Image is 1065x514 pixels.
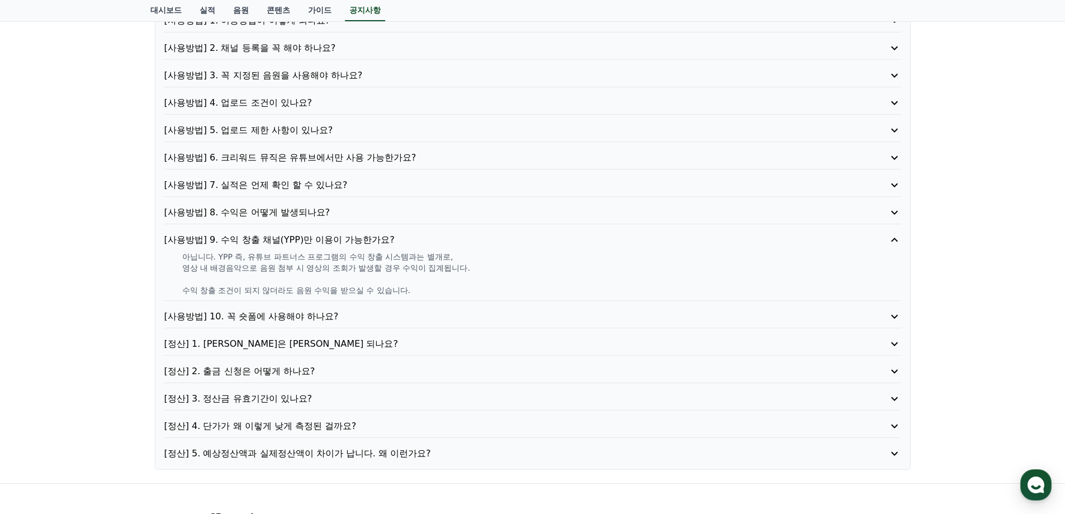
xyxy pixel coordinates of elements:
p: [사용방법] 2. 채널 등록을 꼭 해야 하나요? [164,41,842,55]
span: 대화 [102,372,116,381]
p: [사용방법] 5. 업로드 제한 사항이 있나요? [164,124,842,137]
button: [사용방법] 5. 업로드 제한 사항이 있나요? [164,124,901,137]
p: [사용방법] 6. 크리워드 뮤직은 유튜브에서만 사용 가능한가요? [164,151,842,164]
p: [사용방법] 9. 수익 창출 채널(YPP)만 이용이 가능한가요? [164,233,842,247]
p: 아닙니다. YPP 즉, 유튜브 파트너스 프로그램의 수익 창출 시스템과는 별개로, [182,251,901,262]
span: 설정 [173,371,186,380]
button: [사용방법] 6. 크리워드 뮤직은 유튜브에서만 사용 가능한가요? [164,151,901,164]
button: [사용방법] 3. 꼭 지정된 음원을 사용해야 하나요? [164,69,901,82]
a: 설정 [144,355,215,383]
p: [사용방법] 10. 꼭 숏폼에 사용해야 하나요? [164,310,842,323]
p: [정산] 4. 단가가 왜 이렇게 낮게 측정된 걸까요? [164,419,842,433]
button: [정산] 4. 단가가 왜 이렇게 낮게 측정된 걸까요? [164,419,901,433]
span: 홈 [35,371,42,380]
button: [사용방법] 8. 수익은 어떻게 발생되나요? [164,206,901,219]
button: [정산] 3. 정산금 유효기간이 있나요? [164,392,901,405]
p: [사용방법] 3. 꼭 지정된 음원을 사용해야 하나요? [164,69,842,82]
p: [정산] 2. 출금 신청은 어떻게 하나요? [164,365,842,378]
p: [사용방법] 4. 업로드 조건이 있나요? [164,96,842,110]
p: [사용방법] 7. 실적은 언제 확인 할 수 있나요? [164,178,842,192]
a: 대화 [74,355,144,383]
p: [정산] 3. 정산금 유효기간이 있나요? [164,392,842,405]
button: [정산] 5. 예상정산액과 실제정산액이 차이가 납니다. 왜 이런가요? [164,447,901,460]
button: [사용방법] 7. 실적은 언제 확인 할 수 있나요? [164,178,901,192]
p: [사용방법] 8. 수익은 어떻게 발생되나요? [164,206,842,219]
p: [정산] 5. 예상정산액과 실제정산액이 차이가 납니다. 왜 이런가요? [164,447,842,460]
button: [정산] 1. [PERSON_NAME]은 [PERSON_NAME] 되나요? [164,337,901,351]
a: 홈 [3,355,74,383]
button: [사용방법] 9. 수익 창출 채널(YPP)만 이용이 가능한가요? [164,233,901,247]
p: 영상 내 배경음악으로 음원 첨부 시 영상의 조회가 발생할 경우 수익이 집계됩니다. [182,262,901,273]
p: 수익 창출 조건이 되지 않더라도 음원 수익을 받으실 수 있습니다. [182,285,901,296]
button: [사용방법] 10. 꼭 숏폼에 사용해야 하나요? [164,310,901,323]
button: [정산] 2. 출금 신청은 어떻게 하나요? [164,365,901,378]
button: [사용방법] 2. 채널 등록을 꼭 해야 하나요? [164,41,901,55]
button: [사용방법] 4. 업로드 조건이 있나요? [164,96,901,110]
p: [정산] 1. [PERSON_NAME]은 [PERSON_NAME] 되나요? [164,337,842,351]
